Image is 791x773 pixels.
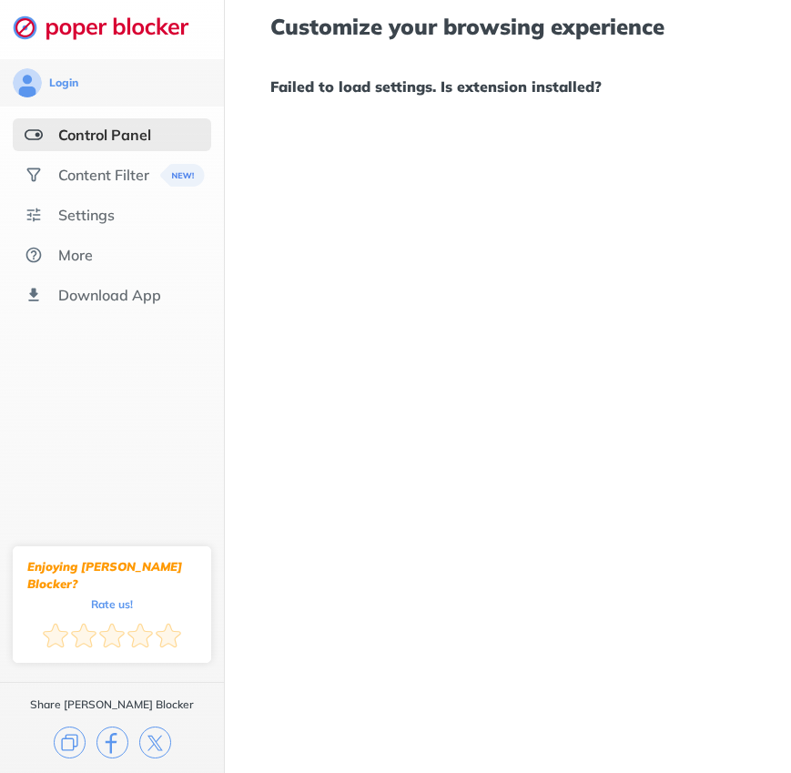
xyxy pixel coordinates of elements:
div: More [58,246,93,264]
div: Login [49,76,78,90]
img: copy.svg [54,727,86,758]
div: Download App [58,286,161,304]
img: avatar.svg [13,68,42,97]
img: facebook.svg [96,727,128,758]
div: Rate us! [91,600,133,608]
div: Enjoying [PERSON_NAME] Blocker? [27,558,197,593]
img: x.svg [139,727,171,758]
div: Content Filter [58,166,149,184]
img: menuBanner.svg [160,164,205,187]
div: Settings [58,206,115,224]
img: logo-webpage.svg [13,15,208,40]
div: Share [PERSON_NAME] Blocker [30,697,194,712]
div: Control Panel [58,126,151,144]
img: download-app.svg [25,286,43,304]
img: about.svg [25,246,43,264]
img: features-selected.svg [25,126,43,144]
img: social.svg [25,166,43,184]
img: settings.svg [25,206,43,224]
